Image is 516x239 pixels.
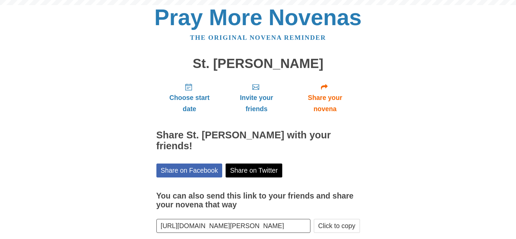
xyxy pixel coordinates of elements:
[156,56,360,71] h1: St. [PERSON_NAME]
[156,78,223,118] a: Choose start date
[290,78,360,118] a: Share your novena
[297,92,353,115] span: Share your novena
[154,5,362,30] a: Pray More Novenas
[156,164,223,177] a: Share on Facebook
[226,164,282,177] a: Share on Twitter
[156,192,360,209] h3: You can also send this link to your friends and share your novena that way
[190,34,326,41] a: The original novena reminder
[314,219,360,233] button: Click to copy
[229,92,283,115] span: Invite your friends
[163,92,216,115] span: Choose start date
[156,130,360,152] h2: Share St. [PERSON_NAME] with your friends!
[223,78,290,118] a: Invite your friends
